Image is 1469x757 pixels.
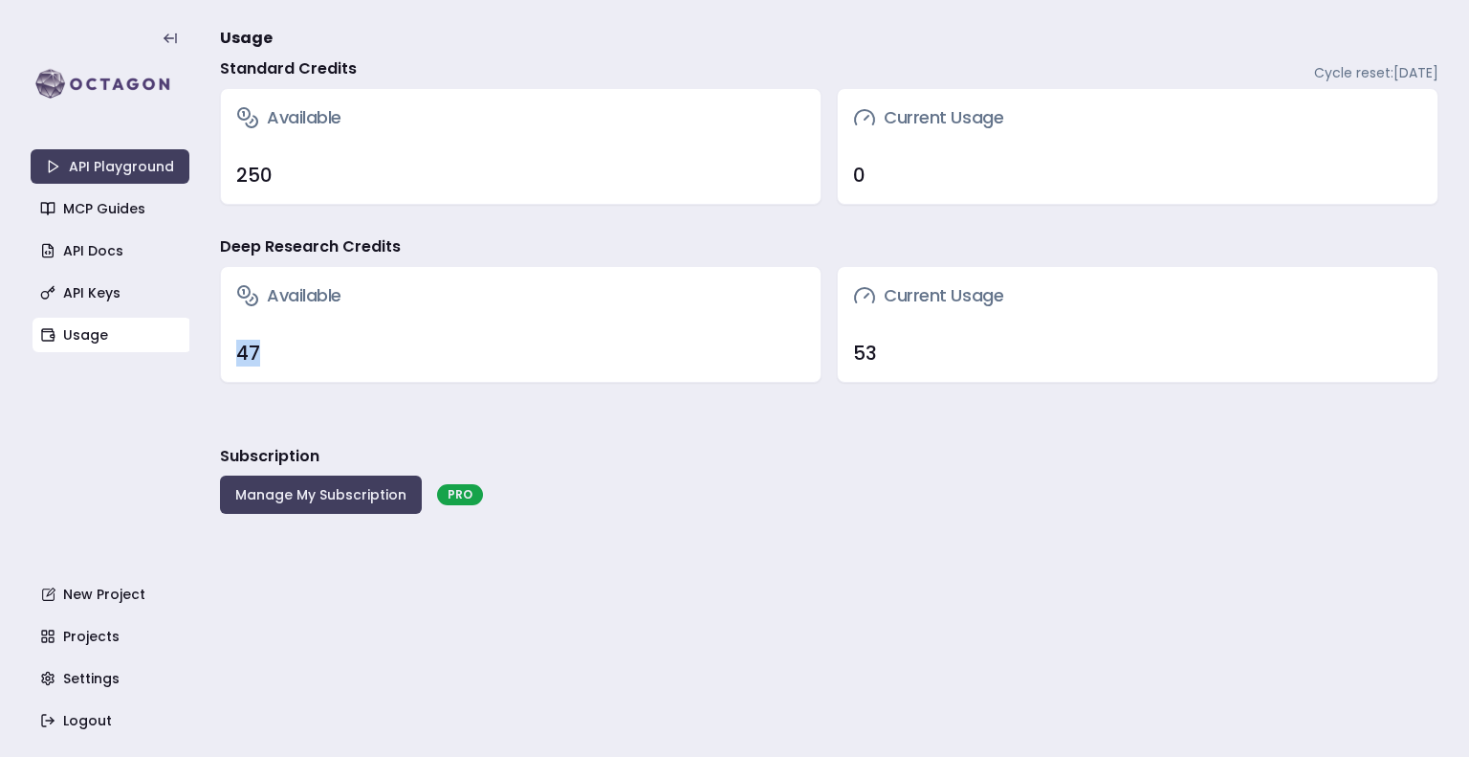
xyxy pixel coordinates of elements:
div: PRO [437,484,483,505]
button: Manage My Subscription [220,476,422,514]
div: 0 [853,162,1422,189]
a: Settings [33,661,191,696]
a: API Keys [33,276,191,310]
span: Usage [220,27,273,50]
a: API Docs [33,234,191,268]
a: MCP Guides [33,191,191,226]
div: 250 [236,162,805,189]
h3: Current Usage [853,104,1003,131]
h3: Available [236,104,341,131]
h4: Deep Research Credits [220,235,401,258]
a: API Playground [31,149,189,184]
a: Usage [33,318,191,352]
span: Cycle reset: [DATE] [1314,63,1438,82]
h3: Current Usage [853,282,1003,309]
h4: Standard Credits [220,57,357,80]
a: New Project [33,577,191,612]
img: logo-rect-yK7x_WSZ.svg [31,65,189,103]
a: Projects [33,619,191,654]
div: 53 [853,340,1422,367]
h3: Available [236,282,341,309]
div: 47 [236,340,805,367]
a: Logout [33,703,191,738]
h3: Subscription [220,445,319,468]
